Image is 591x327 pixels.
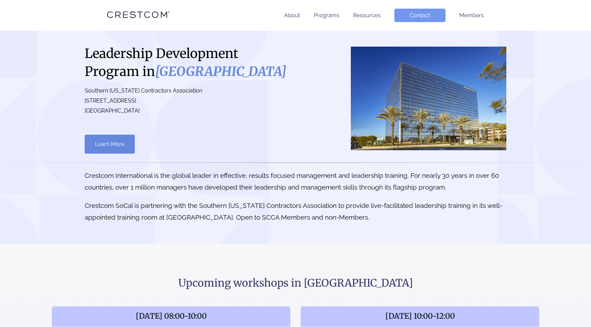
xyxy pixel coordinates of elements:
[155,64,287,79] i: [GEOGRAPHIC_DATA]
[314,12,339,19] a: Programs
[353,12,381,19] a: Resources
[85,45,289,80] h1: Leadership Development Program in
[85,170,506,193] p: Crestcom International is the global leader in effective, results focused management and leadersh...
[85,86,289,116] p: Southern [US_STATE] Contractors Association [STREET_ADDRESS] [GEOGRAPHIC_DATA]
[52,307,290,327] span: [DATE] 08:00-10:00
[351,47,506,150] img: Orange County
[459,12,484,19] a: Members
[301,307,539,327] span: [DATE] 10:00-12:00
[284,12,300,19] a: About
[394,9,445,22] a: Contact
[85,135,135,154] a: Learn More
[52,276,539,290] h2: Upcoming workshops in [GEOGRAPHIC_DATA]
[85,200,506,223] p: Crestcom SoCal is partnering with the Southern [US_STATE] Contractors Association to provide live...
